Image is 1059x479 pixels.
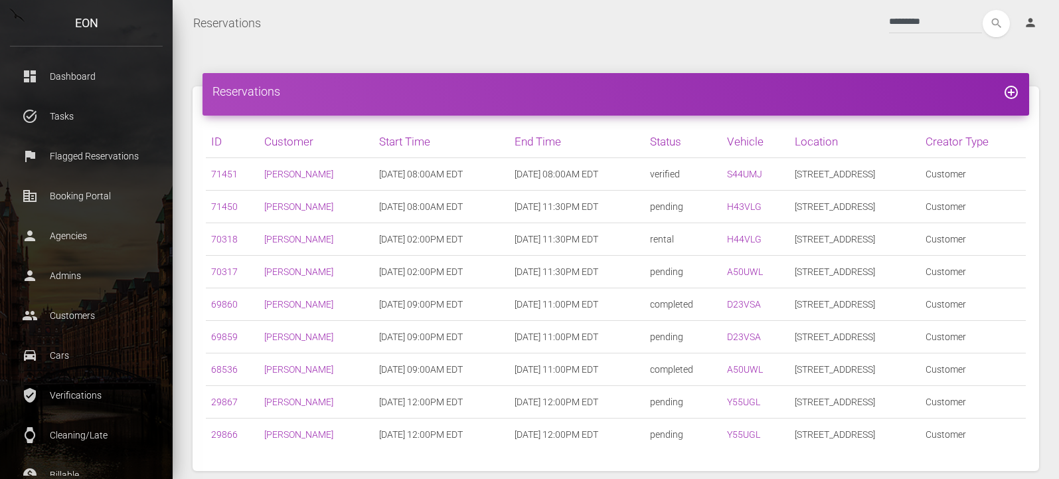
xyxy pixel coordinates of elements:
[727,234,762,244] a: H44VLG
[920,386,1026,419] td: Customer
[211,397,238,407] a: 29867
[10,100,163,133] a: task_alt Tasks
[264,332,333,342] a: [PERSON_NAME]
[20,106,153,126] p: Tasks
[645,386,722,419] td: pending
[374,223,509,256] td: [DATE] 02:00PM EDT
[645,321,722,353] td: pending
[920,288,1026,321] td: Customer
[20,425,153,445] p: Cleaning/Late
[645,191,722,223] td: pending
[645,353,722,386] td: completed
[1003,84,1019,98] a: add_circle_outline
[211,364,238,375] a: 68536
[645,256,722,288] td: pending
[727,266,763,277] a: A50UWL
[1024,16,1037,29] i: person
[374,191,509,223] td: [DATE] 08:00AM EDT
[727,332,761,342] a: D23VSA
[983,10,1010,37] button: search
[727,364,763,375] a: A50UWL
[10,259,163,292] a: person Admins
[727,201,762,212] a: H43VLG
[211,332,238,342] a: 69859
[509,256,645,288] td: [DATE] 11:30PM EDT
[10,339,163,372] a: drive_eta Cars
[264,299,333,310] a: [PERSON_NAME]
[722,126,789,158] th: Vehicle
[193,7,261,40] a: Reservations
[20,306,153,326] p: Customers
[10,379,163,412] a: verified_user Verifications
[10,299,163,332] a: people Customers
[509,353,645,386] td: [DATE] 11:00PM EDT
[374,321,509,353] td: [DATE] 09:00PM EDT
[211,429,238,440] a: 29866
[10,60,163,93] a: dashboard Dashboard
[264,201,333,212] a: [PERSON_NAME]
[920,191,1026,223] td: Customer
[211,201,238,212] a: 71450
[509,126,645,158] th: End Time
[645,223,722,256] td: rental
[1014,10,1049,37] a: person
[211,234,238,244] a: 70318
[20,226,153,246] p: Agencies
[645,158,722,191] td: verified
[1003,84,1019,100] i: add_circle_outline
[920,126,1026,158] th: Creator Type
[212,83,1019,100] h4: Reservations
[264,364,333,375] a: [PERSON_NAME]
[789,419,920,451] td: [STREET_ADDRESS]
[264,266,333,277] a: [PERSON_NAME]
[374,419,509,451] td: [DATE] 12:00PM EDT
[727,397,760,407] a: Y55UGL
[20,266,153,286] p: Admins
[920,223,1026,256] td: Customer
[374,158,509,191] td: [DATE] 08:00AM EDT
[789,223,920,256] td: [STREET_ADDRESS]
[264,429,333,440] a: [PERSON_NAME]
[20,385,153,405] p: Verifications
[727,299,761,310] a: D23VSA
[645,419,722,451] td: pending
[789,158,920,191] td: [STREET_ADDRESS]
[10,419,163,452] a: watch Cleaning/Late
[789,191,920,223] td: [STREET_ADDRESS]
[509,321,645,353] td: [DATE] 11:00PM EDT
[374,126,509,158] th: Start Time
[509,158,645,191] td: [DATE] 08:00AM EDT
[211,299,238,310] a: 69860
[509,419,645,451] td: [DATE] 12:00PM EDT
[509,386,645,419] td: [DATE] 12:00PM EDT
[645,126,722,158] th: Status
[374,353,509,386] td: [DATE] 09:00AM EDT
[509,191,645,223] td: [DATE] 11:30PM EDT
[20,186,153,206] p: Booking Portal
[10,140,163,173] a: flag Flagged Reservations
[789,126,920,158] th: Location
[374,256,509,288] td: [DATE] 02:00PM EDT
[264,234,333,244] a: [PERSON_NAME]
[920,158,1026,191] td: Customer
[206,126,259,158] th: ID
[509,288,645,321] td: [DATE] 11:00PM EDT
[645,288,722,321] td: completed
[920,321,1026,353] td: Customer
[211,169,238,179] a: 71451
[20,146,153,166] p: Flagged Reservations
[374,386,509,419] td: [DATE] 12:00PM EDT
[20,345,153,365] p: Cars
[374,288,509,321] td: [DATE] 09:00PM EDT
[727,429,760,440] a: Y55UGL
[789,353,920,386] td: [STREET_ADDRESS]
[920,353,1026,386] td: Customer
[789,386,920,419] td: [STREET_ADDRESS]
[920,256,1026,288] td: Customer
[727,169,762,179] a: S44UMJ
[509,223,645,256] td: [DATE] 11:30PM EDT
[789,321,920,353] td: [STREET_ADDRESS]
[259,126,373,158] th: Customer
[10,219,163,252] a: person Agencies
